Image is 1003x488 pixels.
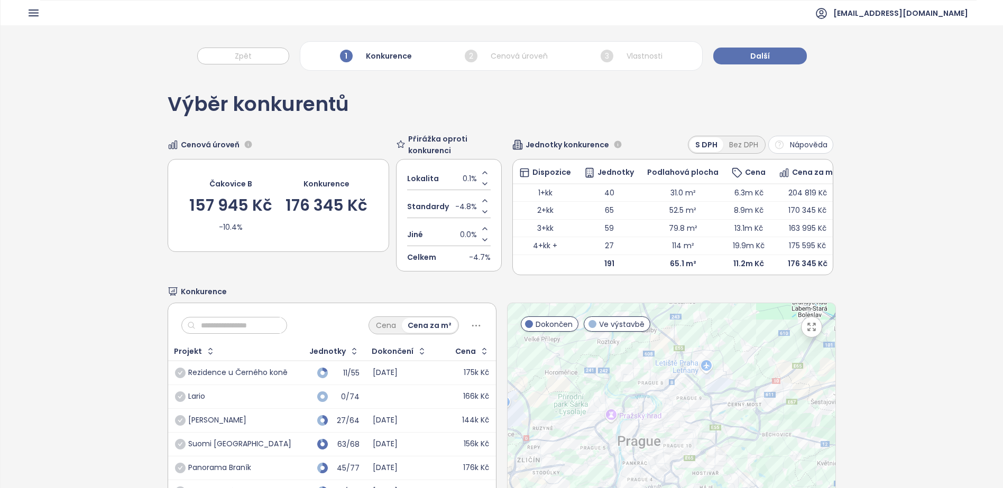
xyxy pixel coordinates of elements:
div: 11/55 [333,370,360,377]
div: Cena [370,318,402,333]
div: 157 945 Kč [189,198,272,213]
button: Nápověda [768,136,833,154]
div: 45/77 [333,465,360,472]
td: 191 [578,255,641,272]
div: 0/74 [333,393,360,400]
span: -4.8% [455,201,477,212]
div: [DATE] [373,463,398,473]
td: 13.1m Kč [725,219,772,237]
span: [EMAIL_ADDRESS][DOMAIN_NAME] [833,1,968,26]
span: 3 [601,50,613,62]
div: Jednotky [584,167,634,178]
div: Projekt [174,348,202,355]
div: Panorama Braník [188,463,251,473]
button: Decrease value [480,207,491,218]
button: Increase value [480,167,491,179]
span: 0.0% [460,229,477,240]
td: 11.2m Kč [725,255,772,272]
div: 156k Kč [464,439,489,449]
div: 166k Kč [463,392,489,401]
div: 176 345 Kč [286,198,367,213]
td: 6.3m Kč [725,184,772,202]
div: Bez DPH [723,137,764,152]
button: Increase value [480,195,491,207]
span: check-circle [175,368,186,378]
span: check-circle [175,415,186,426]
div: 27/64 [333,417,360,424]
span: 1 [340,50,353,62]
td: 52.5 m² [641,202,725,220]
span: Lokalita [407,173,439,184]
td: 204 819 Kč [772,184,843,202]
span: Další [750,50,770,62]
td: 19.9m Kč [725,237,772,255]
div: -10.4% [219,221,243,233]
div: [DATE] [373,368,398,378]
td: 3+kk [513,219,578,237]
td: 114 m² [641,237,725,255]
button: Decrease value [480,234,491,246]
td: 59 [578,219,641,237]
span: check-circle [175,391,186,402]
td: 40 [578,184,641,202]
td: 65 [578,202,641,220]
span: -4.7% [469,251,491,263]
span: check-circle [175,439,186,449]
div: Cena za m² [402,318,457,333]
span: Konkurence [181,286,227,297]
td: 176 345 Kč [772,255,843,272]
div: [DATE] [373,416,398,425]
td: 163 995 Kč [772,219,843,237]
td: 27 [578,237,641,255]
div: 144k Kč [462,416,489,425]
span: Jednotky konkurence [526,139,609,151]
div: Podlahová plocha [647,169,719,176]
div: Lario [188,392,205,401]
td: 79.8 m² [641,219,725,237]
span: Celkem [407,251,436,263]
button: Decrease value [480,179,491,190]
span: Standardy [407,201,449,212]
span: check-circle [175,463,186,473]
div: [DATE] [373,439,398,449]
div: Cena [455,348,476,355]
td: 65.1 m² [641,255,725,272]
div: Dokončení [372,348,413,355]
div: Jednotky [309,348,346,355]
td: 1+kk [513,184,578,202]
td: 31.0 m² [641,184,725,202]
span: 2 [465,50,477,62]
div: Cena [732,167,766,178]
span: Cenová úroveň [181,139,240,151]
div: [PERSON_NAME] [188,416,246,425]
div: S DPH [689,137,723,152]
div: 176k Kč [463,463,489,473]
span: Přirážka oproti konkurenci [408,133,502,156]
span: Zpět [235,50,252,62]
span: Ve výstavbě [599,318,645,330]
span: Nápověda [790,139,827,151]
div: 175k Kč [464,368,489,378]
td: 175 595 Kč [772,237,843,255]
span: Dokončen [536,318,573,330]
span: 0.1% [463,173,477,184]
div: Cenová úroveň [462,47,550,65]
span: Jiné [407,229,423,240]
td: 8.9m Kč [725,202,772,220]
td: 170 345 Kč [772,202,843,220]
button: Increase value [480,223,491,234]
div: 63/68 [333,441,360,448]
button: Další [713,48,807,64]
div: Výběr konkurentů [168,95,349,125]
td: 4+kk + [513,237,578,255]
div: Konkurence [303,178,349,190]
button: Zpět [197,48,289,64]
div: Čakovice B [209,178,252,190]
div: Vlastnosti [598,47,665,65]
div: Cena za m² [779,167,836,178]
div: Dispozice [519,167,571,178]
